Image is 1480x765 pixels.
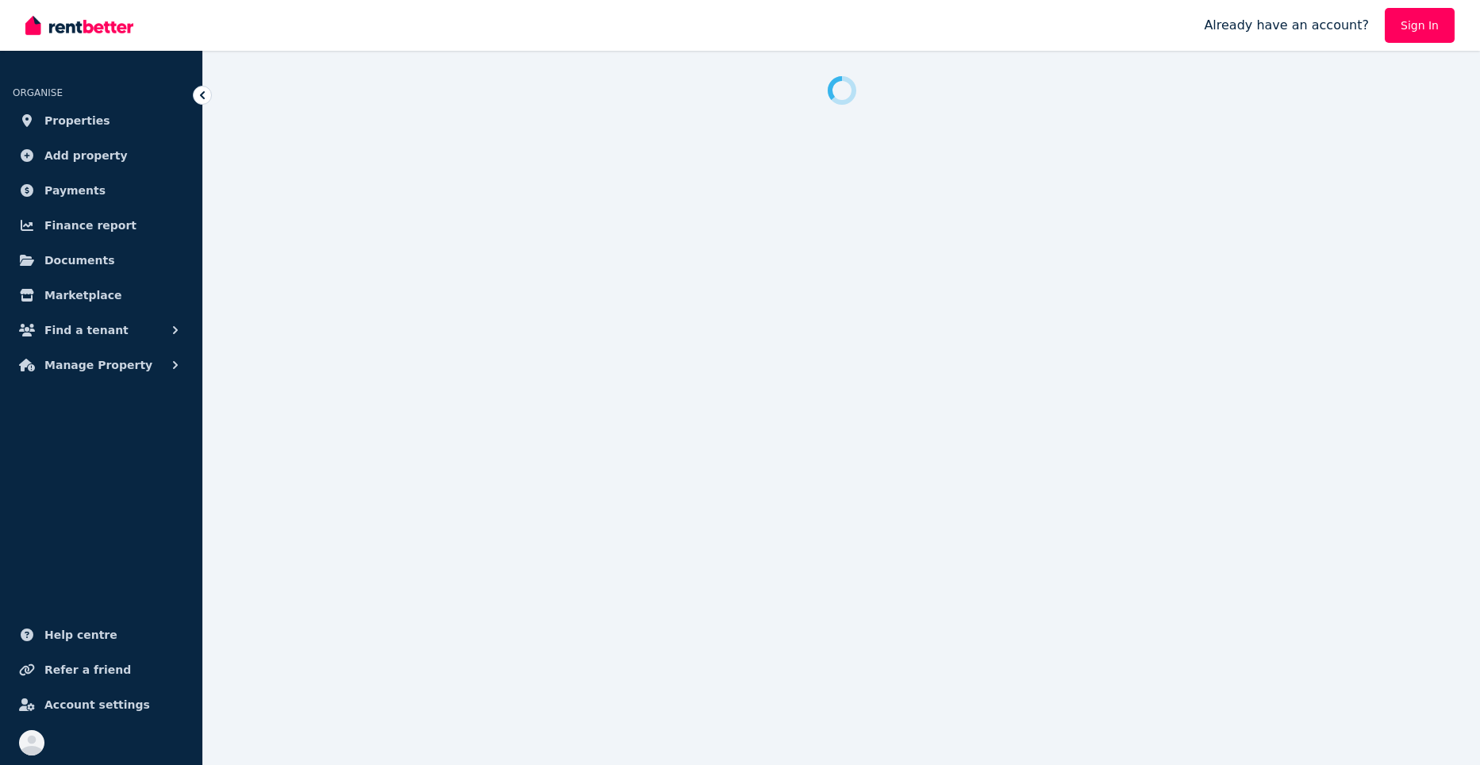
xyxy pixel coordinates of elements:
span: Manage Property [44,356,152,375]
a: Marketplace [13,279,190,311]
a: Add property [13,140,190,171]
button: Find a tenant [13,314,190,346]
a: Payments [13,175,190,206]
span: Documents [44,251,115,270]
a: Sign In [1385,8,1455,43]
span: Payments [44,181,106,200]
span: ORGANISE [13,87,63,98]
span: Already have an account? [1204,16,1369,35]
span: Add property [44,146,128,165]
a: Account settings [13,689,190,721]
span: Marketplace [44,286,121,305]
a: Help centre [13,619,190,651]
span: Account settings [44,695,150,714]
span: Help centre [44,625,117,644]
button: Manage Property [13,349,190,381]
a: Documents [13,244,190,276]
span: Refer a friend [44,660,131,679]
span: Properties [44,111,110,130]
span: Finance report [44,216,136,235]
a: Refer a friend [13,654,190,686]
img: RentBetter [25,13,133,37]
a: Properties [13,105,190,136]
a: Finance report [13,210,190,241]
span: Find a tenant [44,321,129,340]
